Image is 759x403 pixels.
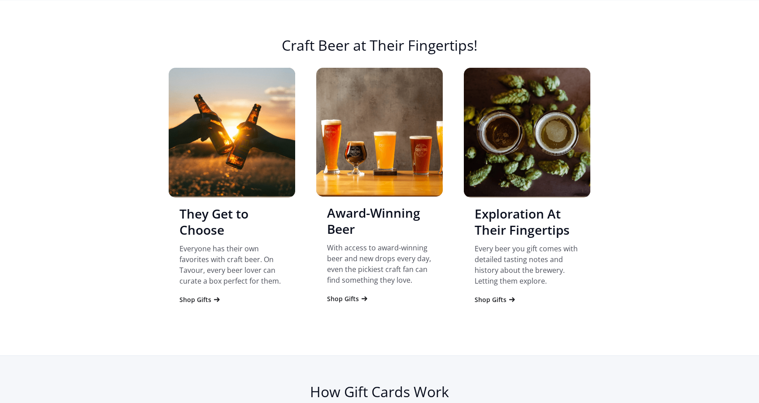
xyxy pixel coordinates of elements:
[179,243,284,286] p: Everyone has their own favorites with craft beer. On Tavour, every beer lover can curate a box pe...
[475,206,580,238] h3: Exploration At Their Fingertips
[327,205,432,237] h3: Award-Winning Beer
[169,68,295,313] div: 1 of 4
[464,68,590,313] div: 3 of 4
[327,294,359,303] div: Shop Gifts
[327,294,369,303] a: Shop Gifts
[475,295,506,304] div: Shop Gifts
[316,68,443,312] div: 2 of 4
[169,36,590,63] h2: Craft Beer at Their Fingertips!
[179,295,221,304] a: Shop Gifts
[475,295,516,304] a: Shop Gifts
[475,243,580,286] p: Every beer you gift comes with detailed tasting notes and history about the brewery. Letting them...
[169,68,590,342] div: carousel
[169,383,590,401] h2: How Gift Cards Work
[327,242,432,285] p: With access to award-winning beer and new drops every day, even the pickiest craft fan can find s...
[179,206,284,238] h3: They Get to Choose
[179,295,211,304] div: Shop Gifts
